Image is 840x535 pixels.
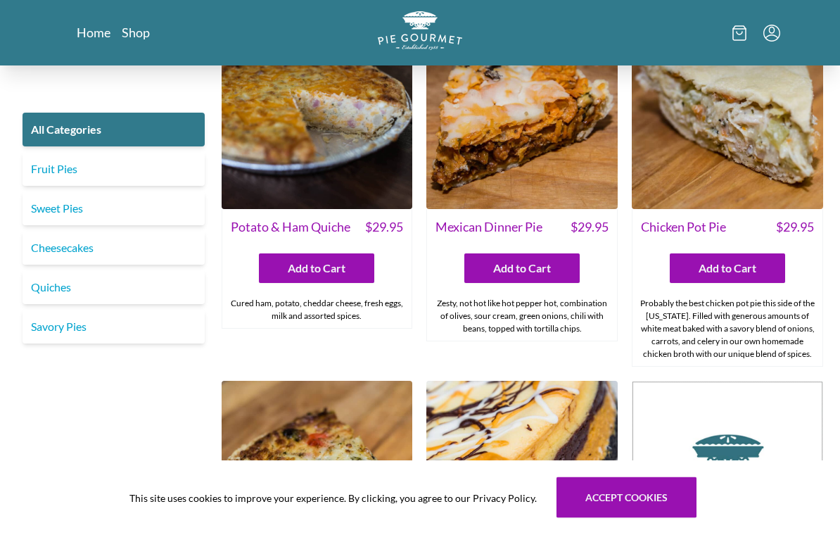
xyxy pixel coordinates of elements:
[122,24,150,41] a: Shop
[776,218,814,237] span: $ 29.95
[129,491,537,505] span: This site uses cookies to improve your experience. By clicking, you agree to our Privacy Policy.
[23,113,205,146] a: All Categories
[23,270,205,304] a: Quiches
[23,310,205,344] a: Savory Pies
[493,260,551,277] span: Add to Cart
[699,260,756,277] span: Add to Cart
[426,18,618,210] img: Mexican Dinner Pie
[23,231,205,265] a: Cheesecakes
[763,25,780,42] button: Menu
[222,292,412,329] div: Cured ham, potato, cheddar cheese, fresh eggs, milk and assorted spices.
[464,254,580,284] button: Add to Cart
[222,18,413,210] img: Potato & Ham Quiche
[556,477,696,518] button: Accept cookies
[259,254,374,284] button: Add to Cart
[23,152,205,186] a: Fruit Pies
[378,11,462,50] img: logo
[288,260,345,277] span: Add to Cart
[632,292,822,367] div: Probably the best chicken pot pie this side of the [US_STATE]. Filled with generous amounts of wh...
[378,11,462,54] a: Logo
[231,218,350,237] span: Potato & Ham Quiche
[77,24,110,41] a: Home
[427,292,617,341] div: Zesty, not hot like hot pepper hot, combination of olives, sour cream, green onions, chili with b...
[435,218,542,237] span: Mexican Dinner Pie
[571,218,609,237] span: $ 29.95
[365,218,403,237] span: $ 29.95
[641,218,726,237] span: Chicken Pot Pie
[632,18,823,210] img: Chicken Pot Pie
[670,254,785,284] button: Add to Cart
[23,191,205,225] a: Sweet Pies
